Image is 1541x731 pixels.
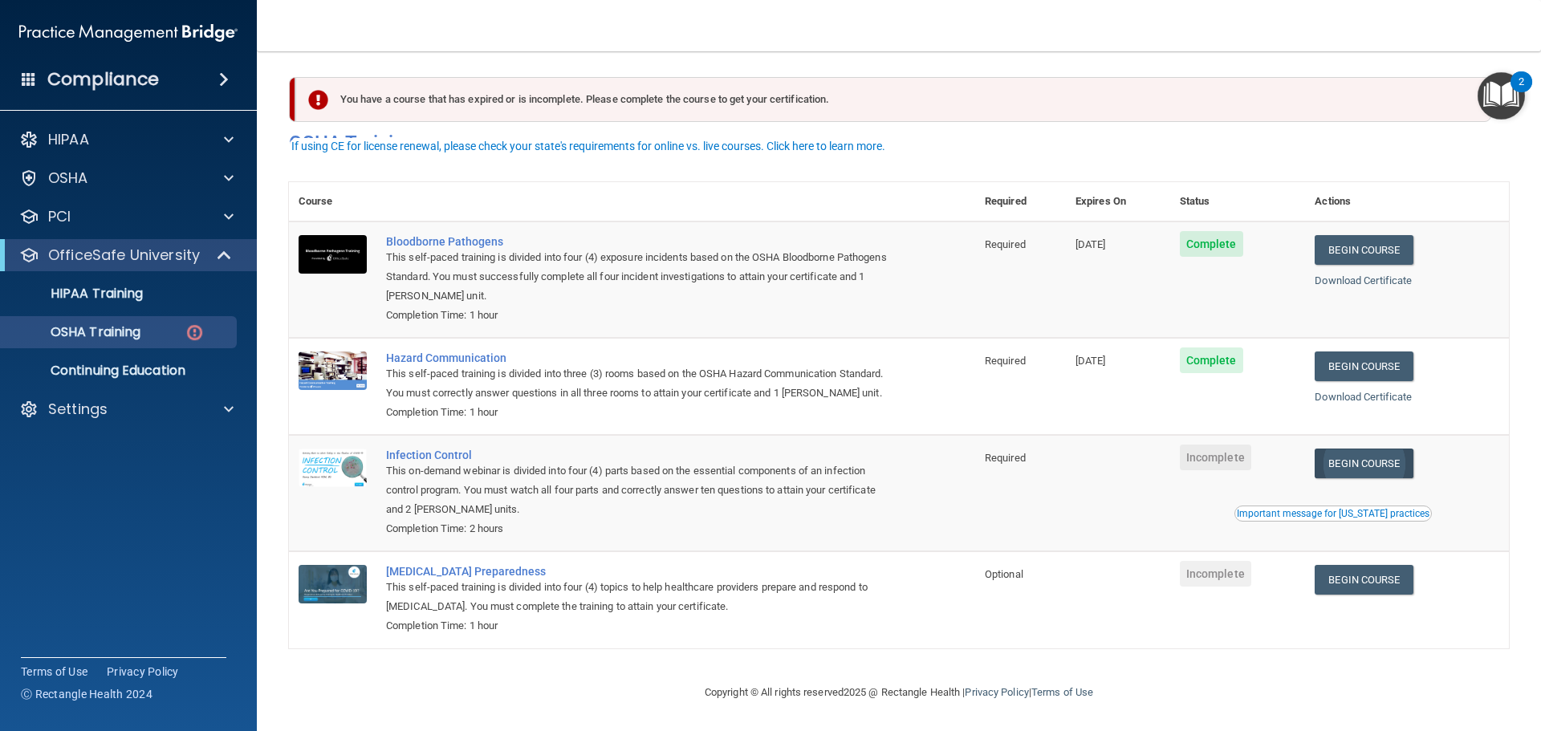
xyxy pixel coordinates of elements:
[289,138,888,154] button: If using CE for license renewal, please check your state's requirements for online vs. live cours...
[606,667,1192,718] div: Copyright © All rights reserved 2025 @ Rectangle Health | |
[1031,686,1093,698] a: Terms of Use
[386,364,895,403] div: This self-paced training is divided into three (3) rooms based on the OSHA Hazard Communication S...
[1234,506,1432,522] button: Read this if you are a dental practitioner in the state of CA
[48,400,108,419] p: Settings
[1315,449,1413,478] a: Begin Course
[48,169,88,188] p: OSHA
[19,130,234,149] a: HIPAA
[386,565,895,578] a: [MEDICAL_DATA] Preparedness
[1180,231,1243,257] span: Complete
[1315,391,1412,403] a: Download Certificate
[48,130,89,149] p: HIPAA
[19,400,234,419] a: Settings
[185,323,205,343] img: danger-circle.6113f641.png
[985,568,1023,580] span: Optional
[47,68,159,91] h4: Compliance
[965,686,1028,698] a: Privacy Policy
[1305,182,1509,221] th: Actions
[985,452,1026,464] span: Required
[386,461,895,519] div: This on-demand webinar is divided into four (4) parts based on the essential components of an inf...
[308,90,328,110] img: exclamation-circle-solid-danger.72ef9ffc.png
[21,664,87,680] a: Terms of Use
[386,306,895,325] div: Completion Time: 1 hour
[985,355,1026,367] span: Required
[1519,82,1524,103] div: 2
[386,449,895,461] a: Infection Control
[386,519,895,538] div: Completion Time: 2 hours
[1075,355,1106,367] span: [DATE]
[19,207,234,226] a: PCI
[19,246,233,265] a: OfficeSafe University
[985,238,1026,250] span: Required
[21,686,152,702] span: Ⓒ Rectangle Health 2024
[1180,561,1251,587] span: Incomplete
[10,363,230,379] p: Continuing Education
[1180,445,1251,470] span: Incomplete
[10,324,140,340] p: OSHA Training
[975,182,1066,221] th: Required
[1237,509,1429,518] div: Important message for [US_STATE] practices
[1315,351,1413,381] a: Begin Course
[1180,347,1243,373] span: Complete
[386,403,895,422] div: Completion Time: 1 hour
[386,248,895,306] div: This self-paced training is divided into four (4) exposure incidents based on the OSHA Bloodborne...
[1075,238,1106,250] span: [DATE]
[1315,565,1413,595] a: Begin Course
[19,17,238,49] img: PMB logo
[1263,617,1522,681] iframe: Drift Widget Chat Controller
[291,140,885,152] div: If using CE for license renewal, please check your state's requirements for online vs. live cours...
[289,182,376,221] th: Course
[1478,72,1525,120] button: Open Resource Center, 2 new notifications
[1066,182,1170,221] th: Expires On
[386,616,895,636] div: Completion Time: 1 hour
[295,77,1491,122] div: You have a course that has expired or is incomplete. Please complete the course to get your certi...
[386,351,895,364] a: Hazard Communication
[1170,182,1306,221] th: Status
[386,235,895,248] a: Bloodborne Pathogens
[19,169,234,188] a: OSHA
[1315,235,1413,265] a: Begin Course
[386,578,895,616] div: This self-paced training is divided into four (4) topics to help healthcare providers prepare and...
[107,664,179,680] a: Privacy Policy
[10,286,143,302] p: HIPAA Training
[289,132,1509,154] h4: OSHA Training
[48,207,71,226] p: PCI
[1315,274,1412,286] a: Download Certificate
[48,246,200,265] p: OfficeSafe University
